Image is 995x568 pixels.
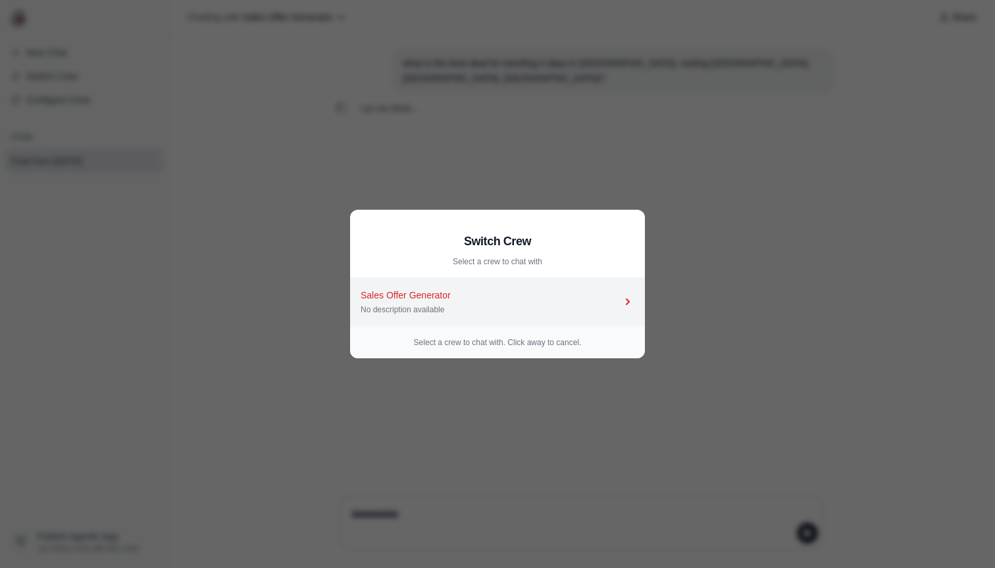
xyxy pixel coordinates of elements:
[361,232,634,250] h2: Switch Crew
[361,337,634,348] p: Select a crew to chat with. Click away to cancel.
[361,256,634,267] p: Select a crew to chat with
[350,278,645,326] a: Sales Offer Generator No description available
[361,289,621,302] div: Sales Offer Generator
[361,304,621,315] div: No description available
